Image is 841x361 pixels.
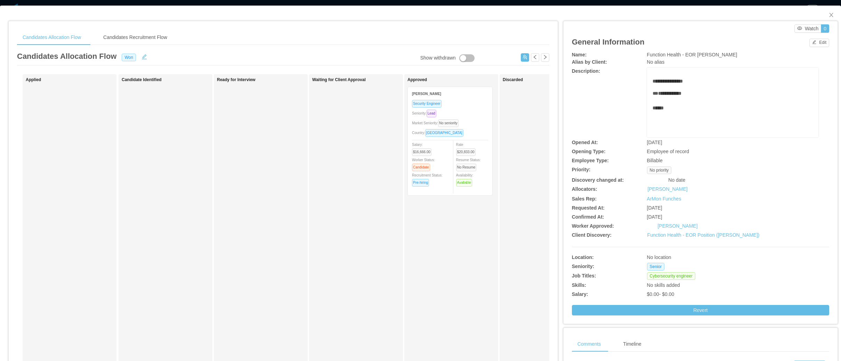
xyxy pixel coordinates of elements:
span: Rate [456,143,478,154]
span: Lead [427,110,436,117]
b: Salary: [572,291,588,297]
div: Show withdrawn [420,54,456,62]
button: Revert [572,305,829,315]
div: Candidates Recruitment Flow [98,30,173,45]
div: No location [647,254,776,261]
span: Market Seniority: [412,121,461,125]
b: Opening Type: [572,149,606,154]
b: Requested At: [572,205,605,211]
span: Billable [647,158,663,163]
b: Confirmed At: [572,214,604,220]
div: rdw-editor [653,78,814,147]
span: Security Engineer [412,100,442,108]
h1: Discarded [503,77,600,83]
span: No priority [647,166,672,174]
button: icon: editEdit [809,39,829,47]
a: Function Health - EOR Position ([PERSON_NAME]) [647,232,760,238]
article: General Information [572,36,645,48]
span: Available [456,179,472,187]
h1: Approved [407,77,505,83]
span: Availability: [456,173,475,185]
i: icon: close [828,12,834,18]
span: No date [668,177,685,183]
span: No seniority [438,119,459,127]
span: Seniority: [412,111,439,115]
article: Candidates Allocation Flow [17,50,116,62]
b: Opened At: [572,140,598,145]
button: icon: left [531,53,539,62]
b: Client Discovery: [572,232,612,238]
b: Employee Type: [572,158,609,163]
b: Sales Rep: [572,196,597,202]
b: Location: [572,254,594,260]
h1: Candidate Identified [122,77,219,83]
button: icon: usergroup-add [521,53,529,62]
span: Senior [647,263,665,270]
span: Employee of record [647,149,689,154]
button: 0 [821,24,829,33]
span: Country: [412,131,466,135]
span: Salary: [412,143,434,154]
span: Function Health - EOR [PERSON_NAME] [647,52,737,57]
b: Description: [572,68,600,74]
b: Name: [572,52,587,57]
span: Resume Status: [456,158,481,169]
button: icon: right [541,53,549,62]
h1: Ready for Interview [217,77,314,83]
b: Alias by Client: [572,59,607,65]
b: Skills: [572,282,586,288]
span: [DATE] [647,205,662,211]
button: icon: edit [139,53,150,60]
div: Candidates Allocation Flow [17,30,87,45]
span: Recruitment Status: [412,173,443,185]
span: Pre-hiring [412,179,429,187]
b: Job Titles: [572,273,596,278]
span: $16,666.00 [412,148,431,156]
span: [DATE] [647,140,662,145]
button: icon: eyeWatch [794,24,821,33]
span: $20,833.00 [456,148,476,156]
span: [GEOGRAPHIC_DATA] [425,129,463,137]
h1: Waiting for Client Approval [312,77,410,83]
b: Discovery changed at: [572,177,624,183]
a: [PERSON_NAME] [648,186,688,193]
h1: Applied [26,77,123,83]
b: Priority: [572,167,591,172]
div: Timeline [617,336,647,352]
div: Comments [572,336,607,352]
span: $0.00 - $0.00 [647,291,674,297]
a: ArMon Funches [647,196,681,202]
span: No Resume [456,164,477,171]
span: No skills added [647,282,680,288]
span: Won [122,54,136,61]
span: Worker Status: [412,158,435,169]
button: Close [822,6,841,25]
span: Candidate [412,164,430,171]
span: No alias [647,59,665,65]
span: [DATE] [647,214,662,220]
b: Seniority: [572,264,595,269]
span: Cybersecurity engineer [647,272,695,280]
strong: [PERSON_NAME] [412,92,441,96]
a: [PERSON_NAME] [657,223,697,229]
b: Allocators: [572,186,597,192]
b: Worker Approved: [572,223,614,229]
div: rdw-wrapper [647,68,819,137]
